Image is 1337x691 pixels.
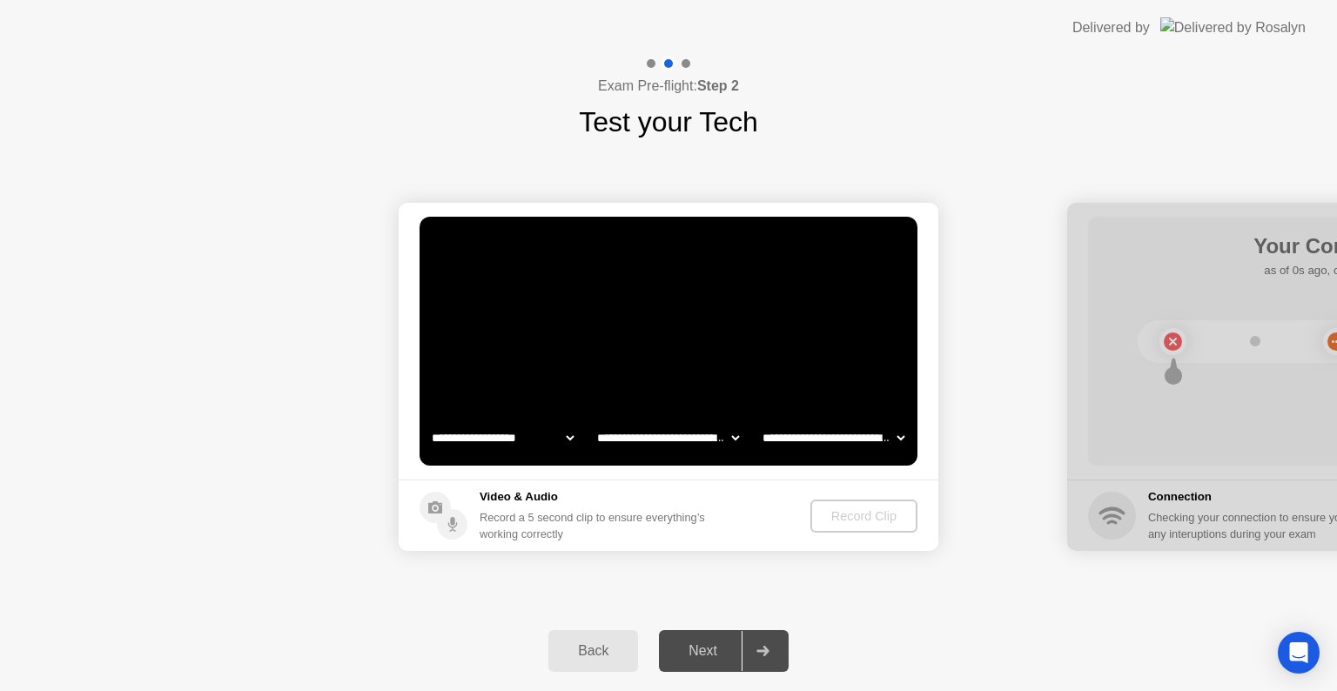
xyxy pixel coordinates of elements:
[725,236,746,257] div: . . .
[810,500,917,533] button: Record Clip
[579,101,758,143] h1: Test your Tech
[713,236,734,257] div: !
[554,643,633,659] div: Back
[697,78,739,93] b: Step 2
[1072,17,1150,38] div: Delivered by
[659,630,789,672] button: Next
[428,420,577,455] select: Available cameras
[480,488,712,506] h5: Video & Audio
[548,630,638,672] button: Back
[1278,632,1320,674] div: Open Intercom Messenger
[759,420,908,455] select: Available microphones
[480,509,712,542] div: Record a 5 second clip to ensure everything’s working correctly
[664,643,742,659] div: Next
[817,509,910,523] div: Record Clip
[598,76,739,97] h4: Exam Pre-flight:
[1160,17,1306,37] img: Delivered by Rosalyn
[594,420,742,455] select: Available speakers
